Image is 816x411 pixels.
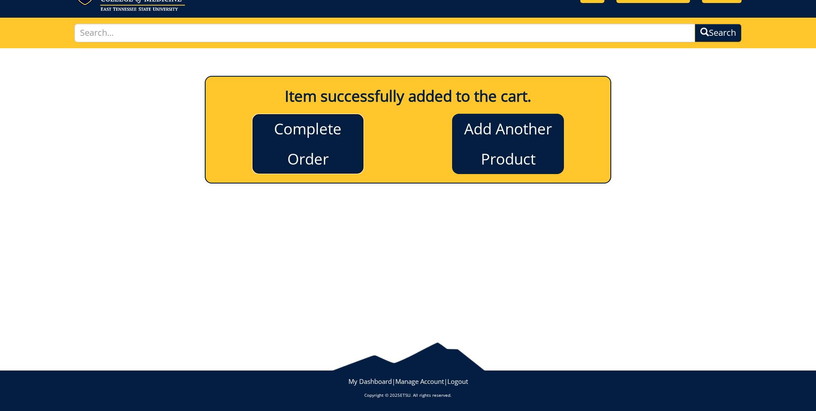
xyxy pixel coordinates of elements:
[447,377,468,386] a: Logout
[395,377,444,386] a: Manage Account
[252,114,364,174] a: Complete Order
[400,392,410,398] a: ETSU
[348,377,392,386] a: My Dashboard
[452,114,564,174] a: Add Another Product
[285,86,531,106] b: Item successfully added to the cart.
[74,24,695,42] input: Search...
[695,24,742,42] button: Search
